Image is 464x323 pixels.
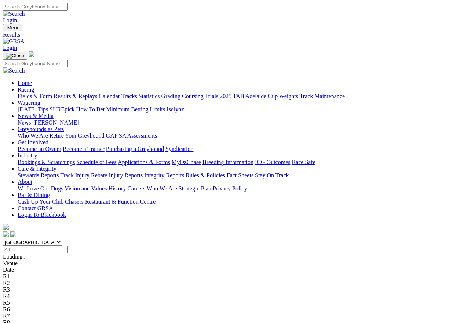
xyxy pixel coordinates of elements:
[10,231,16,237] img: twitter.svg
[300,93,345,99] a: Track Maintenance
[18,185,461,192] div: About
[3,260,461,267] div: Venue
[3,3,68,11] input: Search
[3,67,25,74] img: Search
[18,100,40,106] a: Wagering
[106,133,157,139] a: GAP SA Assessments
[144,172,184,178] a: Integrity Reports
[3,273,461,280] div: R1
[18,166,56,172] a: Care & Integrity
[18,172,461,179] div: Care & Integrity
[172,159,201,165] a: MyOzChase
[18,106,48,112] a: [DATE] Tips
[3,52,27,60] button: Toggle navigation
[18,133,48,139] a: Who We Are
[65,198,156,205] a: Chasers Restaurant & Function Centre
[106,106,165,112] a: Minimum Betting Limits
[3,60,68,67] input: Search
[18,212,66,218] a: Login To Blackbook
[18,133,461,139] div: Greyhounds as Pets
[18,113,54,119] a: News & Media
[292,159,315,165] a: Race Safe
[3,293,461,300] div: R4
[18,119,31,126] a: News
[7,25,19,30] span: Menu
[186,172,225,178] a: Rules & Policies
[3,11,25,17] img: Search
[3,17,17,23] a: Login
[3,253,27,260] span: Loading...
[18,185,63,192] a: We Love Our Dogs
[182,93,204,99] a: Coursing
[213,185,247,192] a: Privacy Policy
[54,93,97,99] a: Results & Replays
[106,146,164,152] a: Purchasing a Greyhound
[76,106,105,112] a: How To Bet
[18,146,461,152] div: Get Involved
[227,172,253,178] a: Fact Sheets
[205,93,218,99] a: Trials
[3,45,17,51] a: Login
[18,192,50,198] a: Bar & Dining
[3,306,461,313] div: R6
[147,185,177,192] a: Who We Are
[18,93,52,99] a: Fields & Form
[18,198,461,205] div: Bar & Dining
[65,185,107,192] a: Vision and Values
[179,185,211,192] a: Strategic Plan
[29,51,34,57] img: logo-grsa-white.png
[3,24,22,31] button: Toggle navigation
[50,133,105,139] a: Retire Your Greyhound
[108,185,126,192] a: History
[18,93,461,100] div: Racing
[18,126,64,132] a: Greyhounds as Pets
[18,146,61,152] a: Become an Owner
[139,93,160,99] a: Statistics
[118,159,170,165] a: Applications & Forms
[3,313,461,319] div: R7
[109,172,143,178] a: Injury Reports
[279,93,298,99] a: Weights
[18,139,48,145] a: Get Involved
[202,159,253,165] a: Breeding Information
[165,146,193,152] a: Syndication
[3,300,461,306] div: R5
[18,205,53,211] a: Contact GRSA
[18,198,63,205] a: Cash Up Your Club
[255,159,290,165] a: ICG Outcomes
[161,93,180,99] a: Grading
[3,231,9,237] img: facebook.svg
[3,246,68,253] input: Select date
[99,93,120,99] a: Calendar
[63,146,105,152] a: Become a Trainer
[3,286,461,293] div: R3
[3,267,461,273] div: Date
[167,106,184,112] a: Isolynx
[18,86,34,93] a: Racing
[32,119,79,126] a: [PERSON_NAME]
[3,38,25,45] img: GRSA
[18,172,59,178] a: Stewards Reports
[18,152,37,159] a: Industry
[50,106,74,112] a: SUREpick
[3,31,461,38] a: Results
[6,53,24,59] img: Close
[76,159,116,165] a: Schedule of Fees
[18,179,32,185] a: About
[127,185,145,192] a: Careers
[121,93,137,99] a: Tracks
[3,280,461,286] div: R2
[220,93,278,99] a: 2025 TAB Adelaide Cup
[18,159,75,165] a: Bookings & Scratchings
[3,224,9,230] img: logo-grsa-white.png
[18,106,461,113] div: Wagering
[18,159,461,166] div: Industry
[60,172,107,178] a: Track Injury Rebate
[18,80,32,86] a: Home
[255,172,289,178] a: Stay On Track
[18,119,461,126] div: News & Media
